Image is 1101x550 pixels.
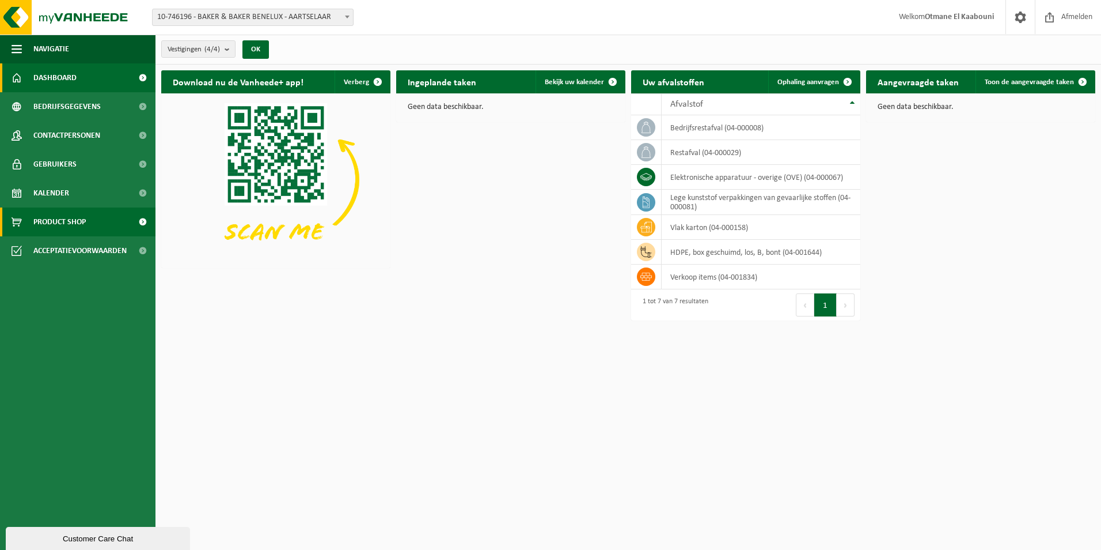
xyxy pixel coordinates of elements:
h2: Aangevraagde taken [866,70,970,93]
td: restafval (04-000029) [662,140,860,165]
td: bedrijfsrestafval (04-000008) [662,115,860,140]
span: 10-746196 - BAKER & BAKER BENELUX - AARTSELAAR [153,9,353,25]
td: vlak karton (04-000158) [662,215,860,240]
span: Verberg [344,78,369,86]
p: Geen data beschikbaar. [408,103,614,111]
td: elektronische apparatuur - overige (OVE) (04-000067) [662,165,860,190]
h2: Ingeplande taken [396,70,488,93]
button: OK [242,40,269,59]
div: 1 tot 7 van 7 resultaten [637,292,708,318]
img: Download de VHEPlus App [161,93,390,266]
iframe: chat widget [6,525,192,550]
span: Vestigingen [168,41,220,58]
a: Toon de aangevraagde taken [975,70,1094,93]
p: Geen data beschikbaar. [878,103,1084,111]
span: Dashboard [33,63,77,92]
button: Next [837,293,855,317]
span: Ophaling aanvragen [777,78,839,86]
td: HDPE, box geschuimd, los, B, bont (04-001644) [662,240,860,265]
a: Ophaling aanvragen [768,70,859,93]
span: Kalender [33,179,69,208]
span: Product Shop [33,208,86,236]
strong: Otmane El Kaabouni [925,13,994,21]
span: Toon de aangevraagde taken [985,78,1074,86]
span: Gebruikers [33,150,77,179]
td: verkoop items (04-001834) [662,265,860,289]
span: Contactpersonen [33,121,100,150]
span: Afvalstof [670,100,703,109]
h2: Uw afvalstoffen [631,70,716,93]
count: (4/4) [204,46,220,53]
button: Vestigingen(4/4) [161,40,236,58]
button: 1 [814,293,837,317]
button: Previous [796,293,814,317]
span: 10-746196 - BAKER & BAKER BENELUX - AARTSELAAR [152,9,354,26]
a: Bekijk uw kalender [536,70,624,93]
h2: Download nu de Vanheede+ app! [161,70,315,93]
span: Bedrijfsgegevens [33,92,101,121]
span: Bekijk uw kalender [545,78,604,86]
td: lege kunststof verpakkingen van gevaarlijke stoffen (04-000081) [662,190,860,215]
span: Navigatie [33,35,69,63]
button: Verberg [335,70,389,93]
span: Acceptatievoorwaarden [33,236,127,265]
